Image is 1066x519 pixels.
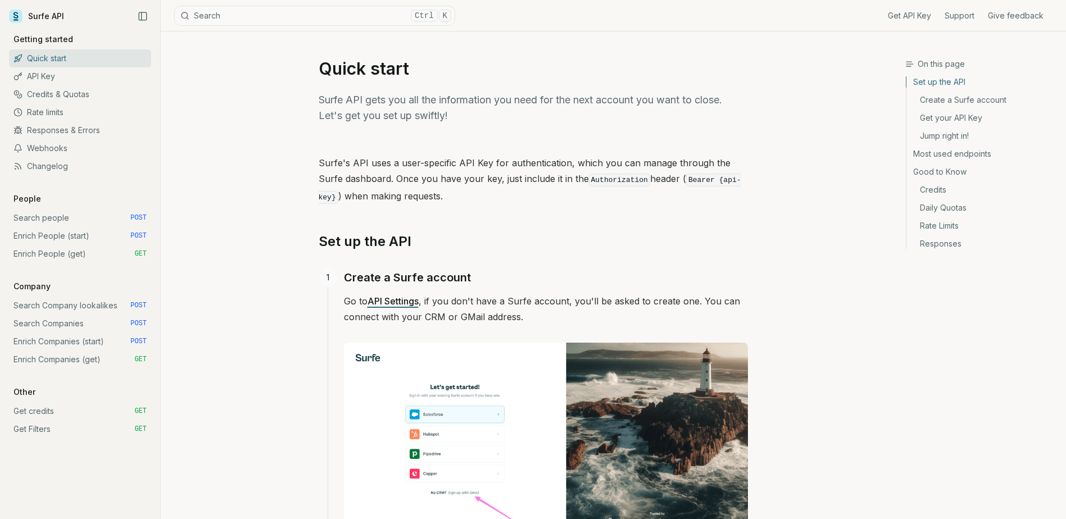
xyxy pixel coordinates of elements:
a: Rate limits [9,103,151,121]
a: Responses & Errors [9,121,151,139]
kbd: K [439,10,451,22]
a: Get your API Key [906,109,1057,127]
kbd: Ctrl [411,10,438,22]
span: POST [130,213,147,222]
a: Create a Surfe account [906,91,1057,109]
a: Quick start [9,49,151,67]
p: Other [9,386,40,398]
a: Daily Quotas [906,199,1057,217]
span: GET [134,249,147,258]
a: Changelog [9,157,151,175]
p: Go to , if you don't have a Surfe account, you'll be asked to create one. You can connect with yo... [344,293,748,325]
p: People [9,193,46,204]
a: Create a Surfe account [344,268,471,286]
a: Enrich Companies (start) POST [9,333,151,350]
a: Get Filters GET [9,420,151,438]
p: Company [9,281,55,292]
a: Credits & Quotas [9,85,151,103]
a: Set up the API [906,76,1057,91]
h1: Quick start [319,58,748,79]
a: Responses [906,235,1057,249]
span: POST [130,319,147,328]
a: Search Company lookalikes POST [9,297,151,315]
a: Give feedback [988,10,1044,21]
a: Search Companies POST [9,315,151,333]
a: Webhooks [9,139,151,157]
button: Collapse Sidebar [134,8,151,25]
a: Get API Key [888,10,931,21]
a: Set up the API [319,233,411,251]
code: Authorization [589,174,650,186]
a: Enrich People (start) POST [9,227,151,245]
a: Jump right in! [906,127,1057,145]
h3: On this page [905,58,1057,70]
a: Rate Limits [906,217,1057,235]
p: Surfe API gets you all the information you need for the next account you want to close. Let's get... [319,92,748,124]
a: Enrich Companies (get) GET [9,350,151,368]
a: Search people POST [9,209,151,227]
a: Surfe API [9,8,64,25]
a: Most used endpoints [906,145,1057,163]
span: POST [130,231,147,240]
a: Support [945,10,974,21]
a: Good to Know [906,163,1057,181]
span: GET [134,407,147,416]
a: API Settings [368,295,419,307]
a: API Key [9,67,151,85]
span: POST [130,337,147,346]
span: GET [134,355,147,364]
span: GET [134,425,147,434]
a: Credits [906,181,1057,199]
a: Enrich People (get) GET [9,245,151,263]
p: Getting started [9,34,78,45]
span: POST [130,301,147,310]
p: Surfe's API uses a user-specific API Key for authentication, which you can manage through the Sur... [319,155,748,206]
button: SearchCtrlK [174,6,455,26]
a: Get credits GET [9,402,151,420]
